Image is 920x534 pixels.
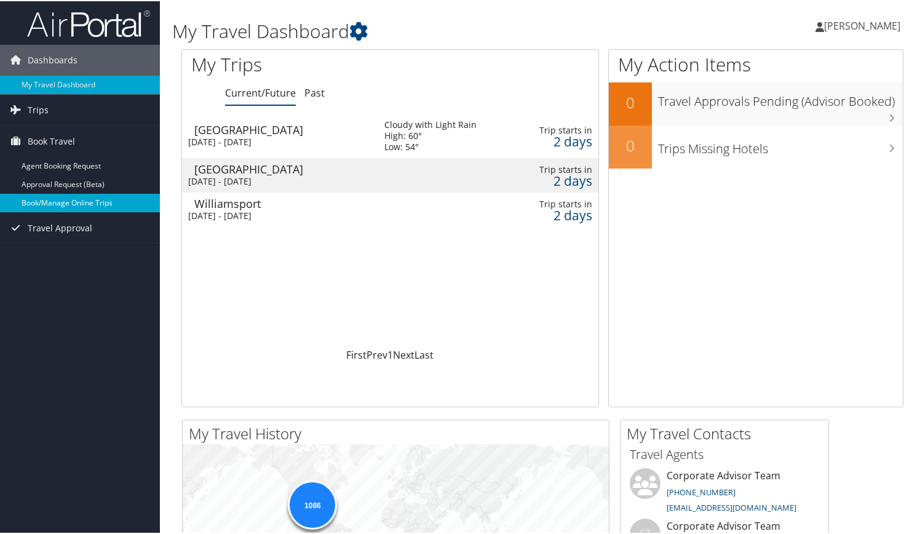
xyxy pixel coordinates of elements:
span: Trips [28,94,49,124]
a: Prev [367,347,387,361]
span: [PERSON_NAME] [824,18,900,31]
div: Trip starts in [526,197,592,209]
h2: 0 [609,134,652,155]
h2: My Travel Contacts [627,422,828,443]
div: High: 60° [384,129,477,140]
a: Current/Future [225,85,296,98]
div: [GEOGRAPHIC_DATA] [194,123,372,134]
div: 1086 [288,479,337,528]
div: Williamsport [194,197,372,208]
div: [DATE] - [DATE] [188,209,366,220]
li: Corporate Advisor Team [624,467,825,517]
a: [PERSON_NAME] [815,6,913,43]
div: 2 days [526,135,592,146]
h3: Travel Approvals Pending (Advisor Booked) [658,86,903,109]
span: Book Travel [28,125,75,156]
div: [DATE] - [DATE] [188,135,366,146]
a: 1 [387,347,393,361]
div: [DATE] - [DATE] [188,175,366,186]
a: First [346,347,367,361]
h2: My Travel History [189,422,609,443]
span: Travel Approval [28,212,92,242]
div: 2 days [526,209,592,220]
h1: My Trips [191,50,416,76]
div: 2 days [526,174,592,185]
h3: Trips Missing Hotels [658,133,903,156]
h1: My Travel Dashboard [172,17,666,43]
div: [GEOGRAPHIC_DATA] [194,162,372,173]
a: Past [304,85,325,98]
h1: My Action Items [609,50,903,76]
div: Low: 54° [384,140,477,151]
span: Dashboards [28,44,77,74]
h2: 0 [609,91,652,112]
a: [PHONE_NUMBER] [667,485,736,496]
a: Last [414,347,434,361]
a: 0Travel Approvals Pending (Advisor Booked) [609,81,903,124]
a: Next [393,347,414,361]
a: [EMAIL_ADDRESS][DOMAIN_NAME] [667,501,796,512]
div: Cloudy with Light Rain [384,118,477,129]
a: 0Trips Missing Hotels [609,124,903,167]
div: Trip starts in [526,163,592,174]
div: Trip starts in [526,124,592,135]
img: airportal-logo.png [27,8,150,37]
h3: Travel Agents [630,445,819,462]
